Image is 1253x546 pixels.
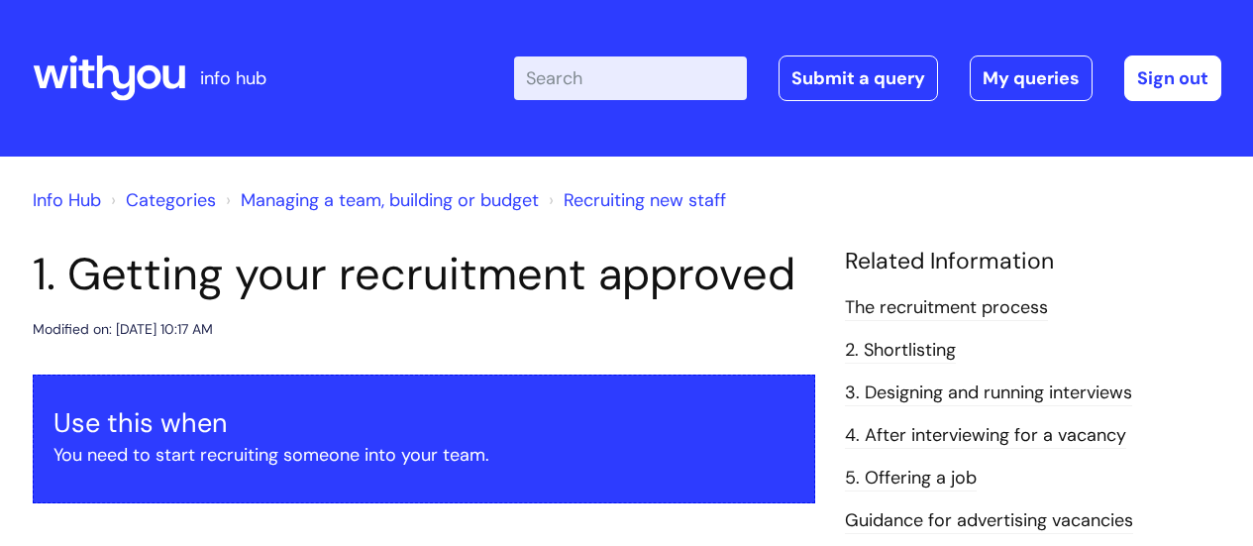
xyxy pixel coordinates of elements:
[126,188,216,212] a: Categories
[845,338,956,364] a: 2. Shortlisting
[33,248,815,301] h1: 1. Getting your recruitment approved
[241,188,539,212] a: Managing a team, building or budget
[514,55,1221,101] div: | -
[845,381,1132,406] a: 3. Designing and running interviews
[845,248,1221,275] h4: Related Information
[564,188,726,212] a: Recruiting new staff
[1124,55,1221,101] a: Sign out
[845,508,1133,534] a: Guidance for advertising vacancies
[544,184,726,216] li: Recruiting new staff
[514,56,747,100] input: Search
[970,55,1093,101] a: My queries
[53,439,794,471] p: You need to start recruiting someone into your team.
[845,295,1048,321] a: The recruitment process
[53,407,794,439] h3: Use this when
[779,55,938,101] a: Submit a query
[845,466,977,491] a: 5. Offering a job
[221,184,539,216] li: Managing a team, building or budget
[33,317,213,342] div: Modified on: [DATE] 10:17 AM
[200,62,266,94] p: info hub
[106,184,216,216] li: Solution home
[845,423,1126,449] a: 4. After interviewing for a vacancy
[33,188,101,212] a: Info Hub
